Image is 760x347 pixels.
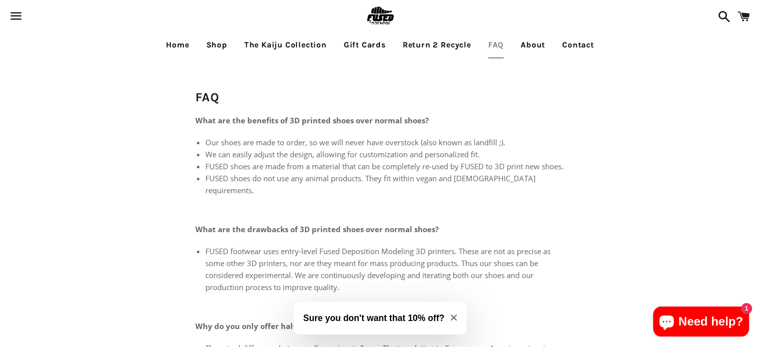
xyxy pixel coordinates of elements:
[205,245,565,293] li: FUSED footwear uses entry-level Fused Deposition Modeling 3D printers. These are not as precise a...
[158,32,196,57] a: Home
[195,115,429,125] strong: What are the benefits of 3D printed shoes over normal shoes?
[395,32,479,57] a: Return 2 Recycle
[205,160,565,172] li: FUSED shoes are made from a material that can be completely re-used by FUSED to 3D print new shoes.
[205,136,565,148] li: Our shoes are made to order, so we will never have overstock (also known as landfill ;).
[237,32,334,57] a: The Kaiju Collection
[195,88,565,106] h1: FAQ
[513,32,553,57] a: About
[336,32,393,57] a: Gift Cards
[481,32,511,57] a: FAQ
[650,307,752,339] inbox-online-store-chat: Shopify online store chat
[199,32,235,57] a: Shop
[205,148,565,160] li: We can easily adjust the design, allowing for customization and personalized fit.
[555,32,602,57] a: Contact
[195,224,439,234] strong: What are the drawbacks of 3D printed shoes over normal shoes?
[195,321,387,331] strong: Why do you only offer half sizes on even numbers?
[205,172,565,196] li: FUSED shoes do not use any animal products. They fit within vegan and [DEMOGRAPHIC_DATA] requirem...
